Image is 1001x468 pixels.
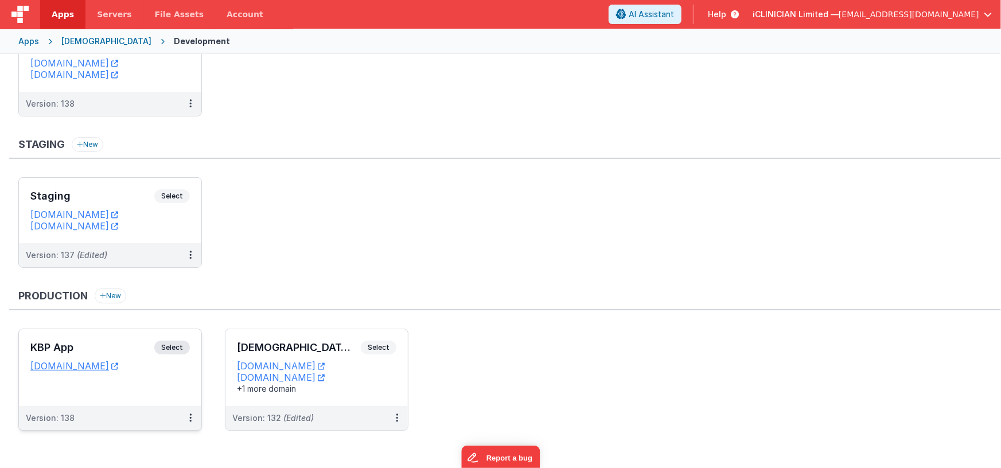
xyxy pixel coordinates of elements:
span: Select [154,341,190,354]
h3: Staging [18,139,65,150]
span: Select [154,189,190,203]
span: (Edited) [77,250,107,260]
div: Apps [18,36,39,47]
span: [EMAIL_ADDRESS][DOMAIN_NAME] [839,9,979,20]
span: File Assets [155,9,204,20]
div: Version: 132 [232,412,314,424]
span: AI Assistant [629,9,674,20]
a: [DOMAIN_NAME] [237,372,325,383]
span: Apps [52,9,74,20]
button: AI Assistant [609,5,681,24]
button: New [72,137,103,152]
h3: [DEMOGRAPHIC_DATA] App [237,342,361,353]
a: [DOMAIN_NAME] [30,57,118,69]
h3: KBP App [30,342,154,353]
div: Version: 137 [26,249,107,261]
div: [DEMOGRAPHIC_DATA] [61,36,151,47]
a: [DOMAIN_NAME] [30,69,118,80]
div: +1 more domain [237,383,396,395]
a: [DOMAIN_NAME] [30,360,118,372]
div: Version: 138 [26,412,75,424]
div: Version: 138 [26,98,75,110]
button: iCLINICIAN Limited — [EMAIL_ADDRESS][DOMAIN_NAME] [753,9,992,20]
a: [DOMAIN_NAME] [30,209,118,220]
h3: Production [18,290,88,302]
a: [DOMAIN_NAME] [30,220,118,232]
div: Development [174,36,230,47]
span: Select [361,341,396,354]
h3: Staging [30,190,154,202]
button: New [95,288,126,303]
span: Help [708,9,726,20]
span: (Edited) [283,413,314,423]
span: Servers [97,9,131,20]
a: [DOMAIN_NAME] [237,360,325,372]
span: iCLINICIAN Limited — [753,9,839,20]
